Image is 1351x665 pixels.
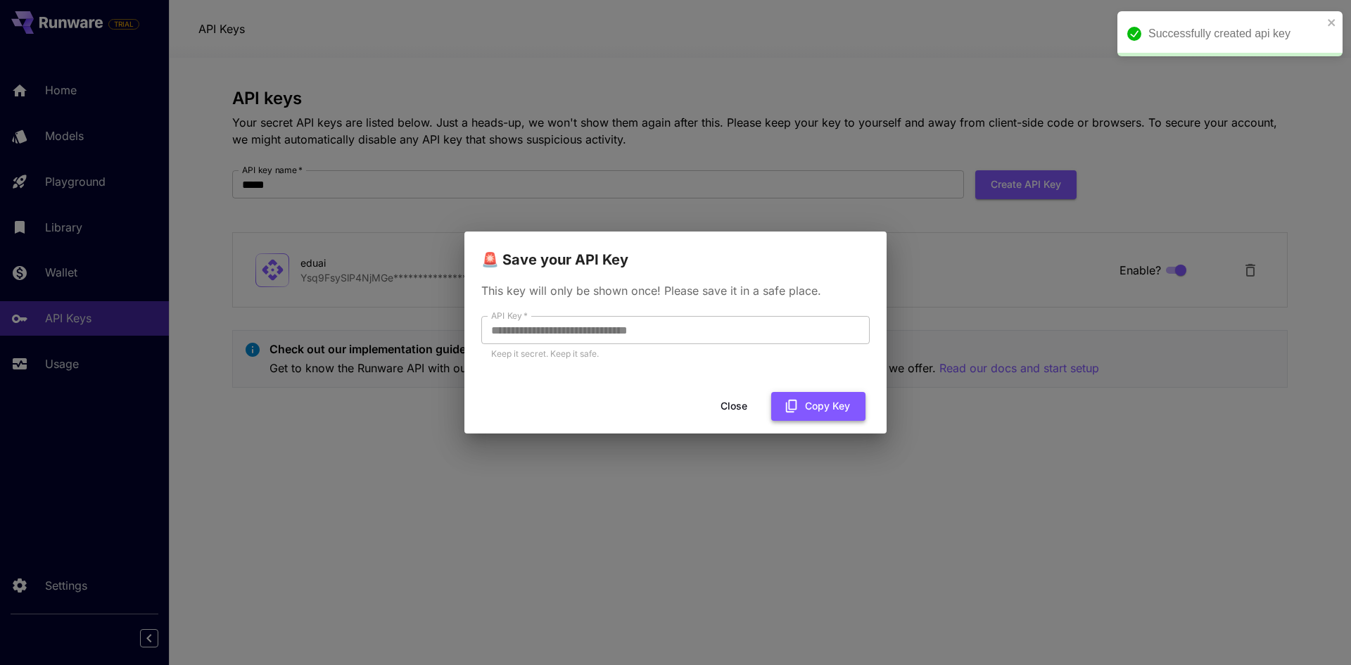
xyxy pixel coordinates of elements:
p: Keep it secret. Keep it safe. [491,347,860,361]
div: Successfully created api key [1148,25,1323,42]
h2: 🚨 Save your API Key [464,232,887,271]
button: Close [702,392,766,421]
label: API Key [491,310,528,322]
p: This key will only be shown once! Please save it in a safe place. [481,282,870,299]
button: Copy Key [771,392,865,421]
button: close [1327,17,1337,28]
